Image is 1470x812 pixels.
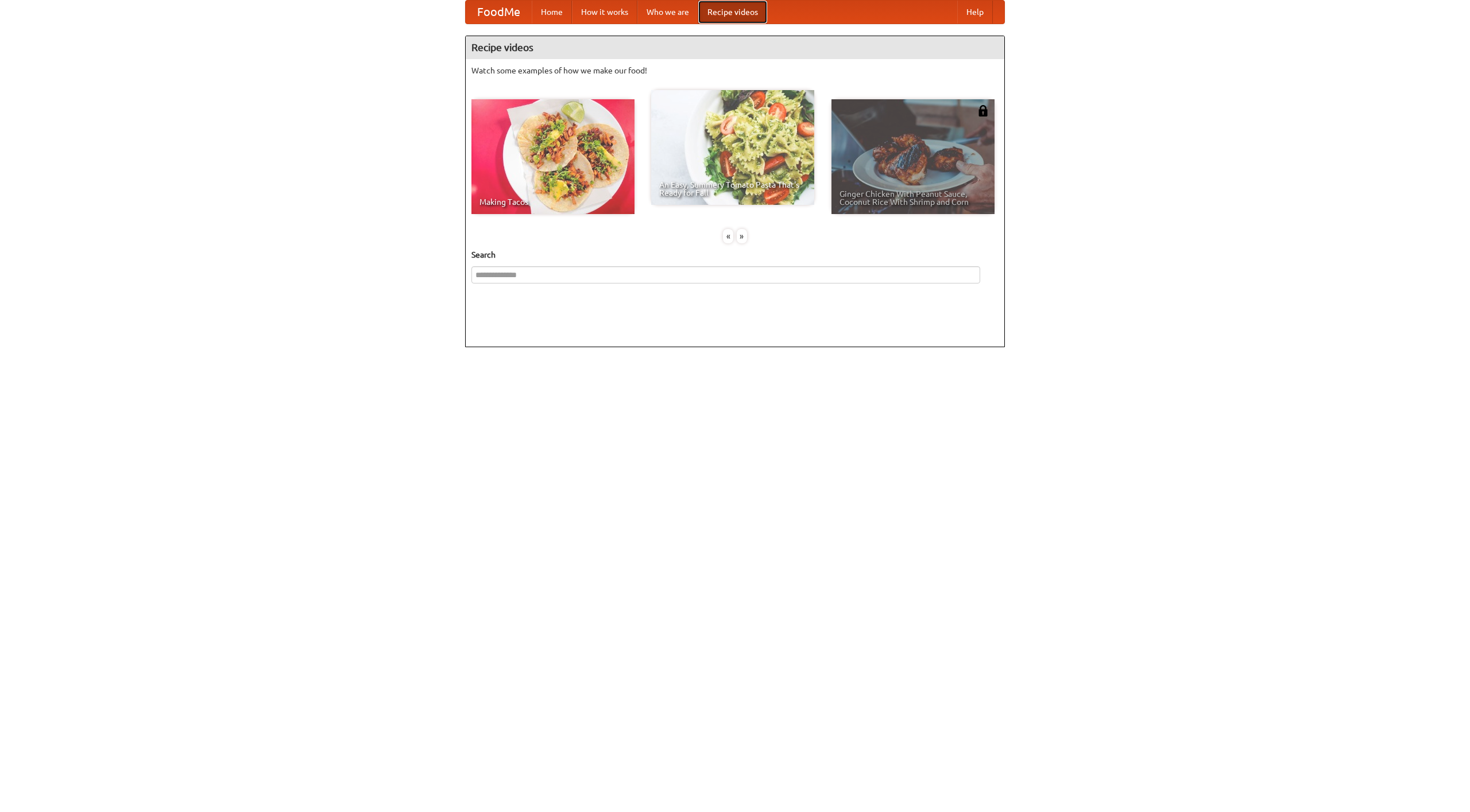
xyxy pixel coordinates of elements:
p: Watch some examples of how we make our food! [471,65,999,76]
a: How it works [572,1,637,24]
img: 483408.png [977,105,989,116]
h5: Search [471,249,999,261]
div: » [737,229,747,243]
span: Making Tacos [479,198,626,206]
span: An Easy, Summery Tomato Pasta That's Ready for Fall [659,181,806,197]
a: Who we are [637,1,698,24]
a: FoodMe [466,1,532,24]
a: Making Tacos [471,99,635,214]
a: Home [532,1,572,24]
a: Recipe videos [698,1,767,24]
a: An Easy, Summery Tomato Pasta That's Ready for Fall [651,90,814,205]
a: Help [957,1,993,24]
div: « [723,229,733,243]
h4: Recipe videos [466,36,1004,59]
